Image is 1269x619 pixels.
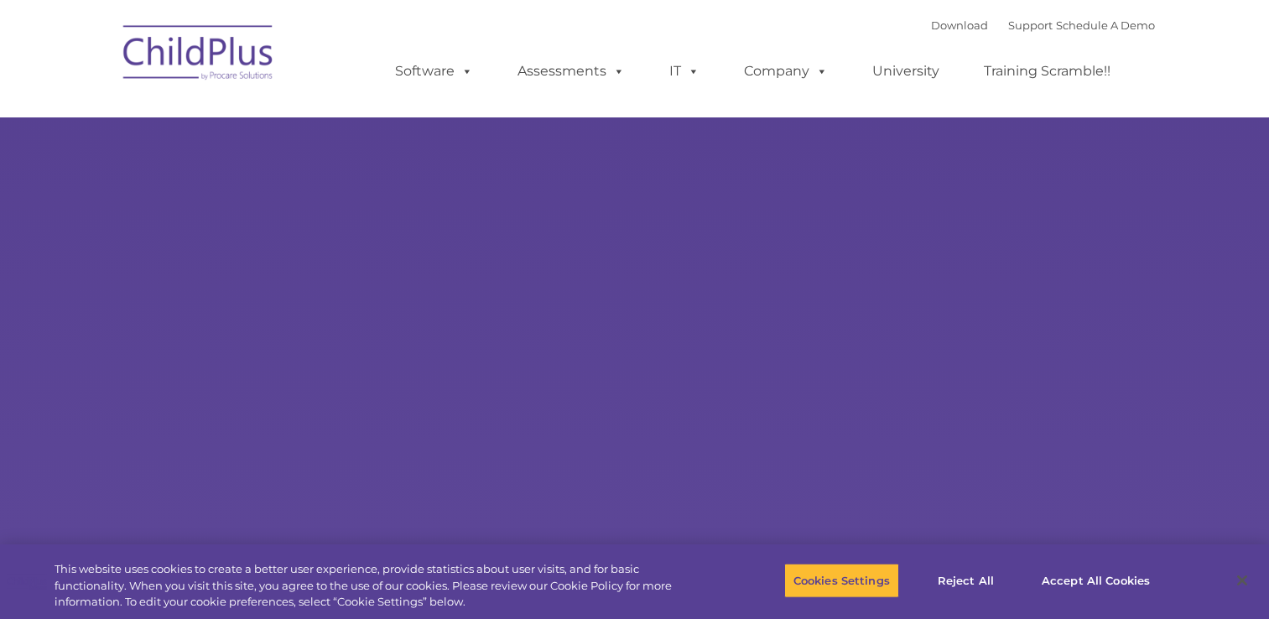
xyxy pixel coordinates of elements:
div: This website uses cookies to create a better user experience, provide statistics about user visit... [55,561,698,611]
a: Training Scramble!! [967,55,1127,88]
a: Company [727,55,845,88]
font: | [931,18,1155,32]
a: Support [1008,18,1053,32]
a: Assessments [501,55,642,88]
a: Download [931,18,988,32]
a: Schedule A Demo [1056,18,1155,32]
a: Software [378,55,490,88]
img: ChildPlus by Procare Solutions [115,13,283,97]
a: University [856,55,956,88]
button: Close [1224,562,1261,599]
button: Accept All Cookies [1032,563,1159,598]
button: Reject All [913,563,1018,598]
a: IT [653,55,716,88]
button: Cookies Settings [784,563,899,598]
